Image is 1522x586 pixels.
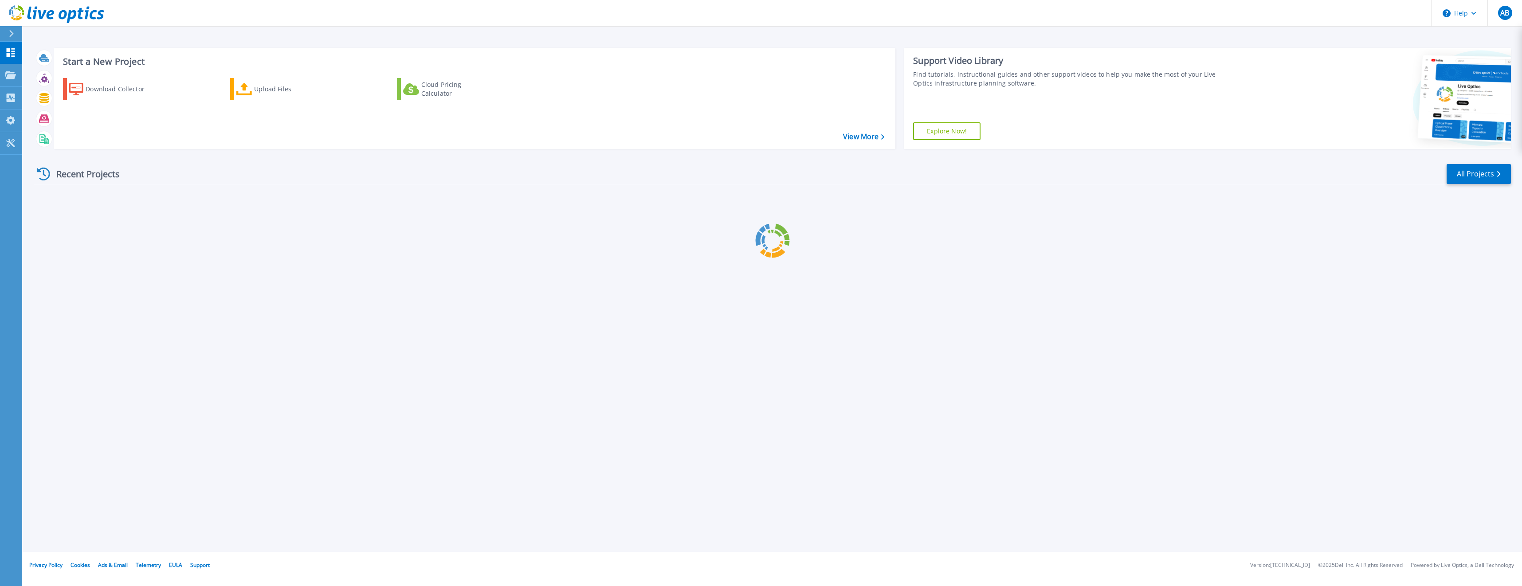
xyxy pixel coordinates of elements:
a: Privacy Policy [29,561,63,569]
a: Cloud Pricing Calculator [397,78,496,100]
li: © 2025 Dell Inc. All Rights Reserved [1318,563,1403,568]
a: Telemetry [136,561,161,569]
h3: Start a New Project [63,57,884,66]
a: All Projects [1447,164,1511,184]
a: View More [843,133,884,141]
li: Powered by Live Optics, a Dell Technology [1411,563,1514,568]
a: EULA [169,561,182,569]
div: Cloud Pricing Calculator [421,80,492,98]
a: Cookies [71,561,90,569]
div: Support Video Library [913,55,1230,66]
a: Upload Files [230,78,329,100]
div: Upload Files [254,80,325,98]
span: AB [1500,9,1509,16]
div: Find tutorials, instructional guides and other support videos to help you make the most of your L... [913,70,1230,88]
div: Recent Projects [34,163,132,185]
a: Explore Now! [913,122,981,140]
li: Version: [TECHNICAL_ID] [1250,563,1310,568]
a: Support [190,561,210,569]
a: Download Collector [63,78,162,100]
a: Ads & Email [98,561,128,569]
div: Download Collector [86,80,157,98]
